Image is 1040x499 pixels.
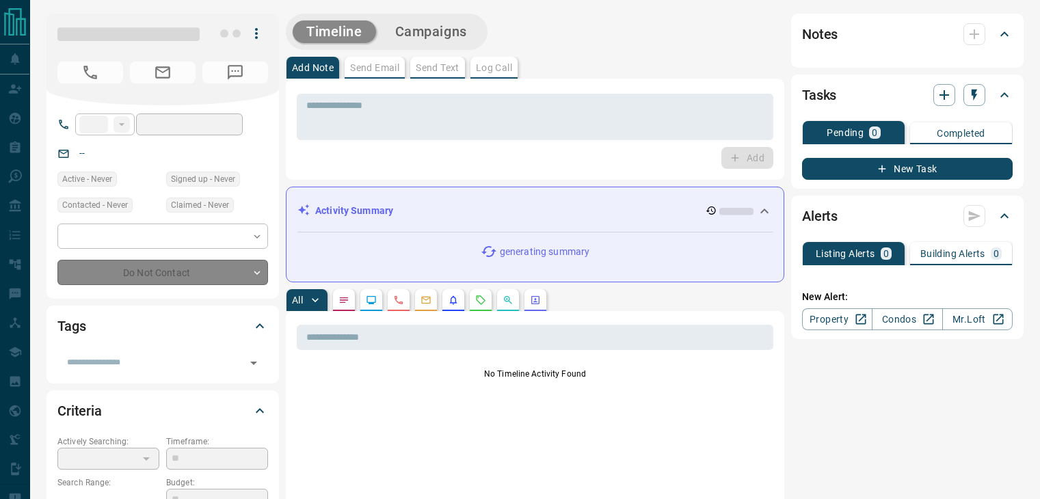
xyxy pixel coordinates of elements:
svg: Calls [393,295,404,306]
p: No Timeline Activity Found [297,368,773,380]
p: New Alert: [802,290,1013,304]
svg: Emails [421,295,431,306]
div: Tags [57,310,268,342]
p: Building Alerts [920,249,985,258]
button: New Task [802,158,1013,180]
div: Activity Summary [297,198,773,224]
p: All [292,295,303,305]
svg: Notes [338,295,349,306]
svg: Agent Actions [530,295,541,306]
span: No Number [57,62,123,83]
p: Pending [827,128,864,137]
div: Criteria [57,394,268,427]
p: Search Range: [57,476,159,489]
p: 0 [994,249,999,258]
span: Claimed - Never [171,198,229,212]
p: Listing Alerts [816,249,875,258]
h2: Alerts [802,205,838,227]
p: generating summary [500,245,589,259]
div: Alerts [802,200,1013,232]
p: Activity Summary [315,204,393,218]
p: Budget: [166,476,268,489]
span: Contacted - Never [62,198,128,212]
p: Actively Searching: [57,435,159,448]
svg: Listing Alerts [448,295,459,306]
p: Add Note [292,63,334,72]
button: Campaigns [382,21,481,43]
p: 0 [872,128,877,137]
span: Active - Never [62,172,112,186]
a: -- [79,148,85,159]
p: Timeframe: [166,435,268,448]
button: Open [244,353,263,373]
div: Tasks [802,79,1013,111]
span: No Number [202,62,268,83]
a: Mr.Loft [942,308,1013,330]
a: Condos [872,308,942,330]
button: Timeline [293,21,376,43]
svg: Lead Browsing Activity [366,295,377,306]
div: Do Not Contact [57,260,268,285]
h2: Notes [802,23,838,45]
span: Signed up - Never [171,172,235,186]
svg: Requests [475,295,486,306]
span: No Email [130,62,196,83]
div: Notes [802,18,1013,51]
a: Property [802,308,872,330]
h2: Criteria [57,400,102,422]
p: 0 [883,249,889,258]
h2: Tags [57,315,85,337]
svg: Opportunities [503,295,514,306]
p: Completed [937,129,985,138]
h2: Tasks [802,84,836,106]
